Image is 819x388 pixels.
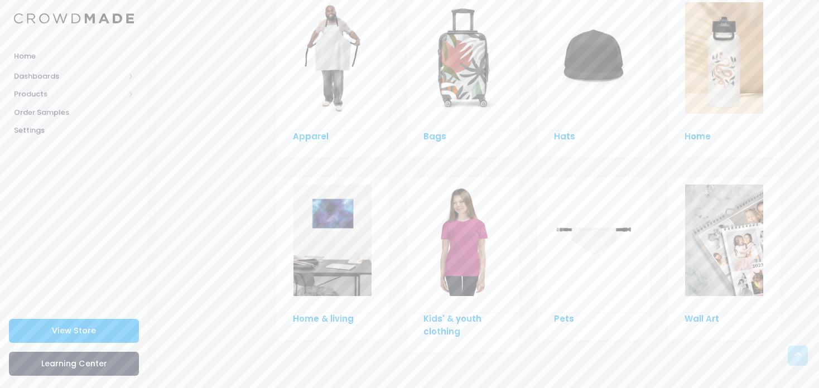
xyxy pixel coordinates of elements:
[423,130,446,142] a: Bags
[423,313,481,337] a: Kids' & youth clothing
[14,13,134,24] img: Logo
[14,89,124,100] span: Products
[293,130,329,142] a: Apparel
[685,313,719,324] a: Wall Art
[9,319,139,343] a: View Store
[685,130,711,142] a: Home
[293,313,354,324] a: Home & living
[14,125,134,136] span: Settings
[9,352,139,376] a: Learning Center
[52,325,96,336] span: View Store
[554,313,574,324] a: Pets
[41,358,107,369] span: Learning Center
[554,130,575,142] a: Hats
[14,51,134,62] span: Home
[14,71,124,82] span: Dashboards
[14,107,134,118] span: Order Samples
